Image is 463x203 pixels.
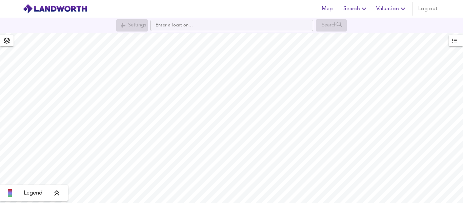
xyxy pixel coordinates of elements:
span: Search [343,4,368,14]
span: Valuation [376,4,407,14]
div: Search for a location first or explore the map [316,19,347,32]
span: Log out [418,4,438,14]
button: Map [316,2,338,16]
div: Search for a location first or explore the map [116,19,148,32]
img: logo [23,4,87,14]
button: Log out [416,2,440,16]
button: Valuation [374,2,410,16]
span: Legend [24,189,42,197]
input: Enter a location... [150,20,313,31]
span: Map [319,4,335,14]
button: Search [341,2,371,16]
